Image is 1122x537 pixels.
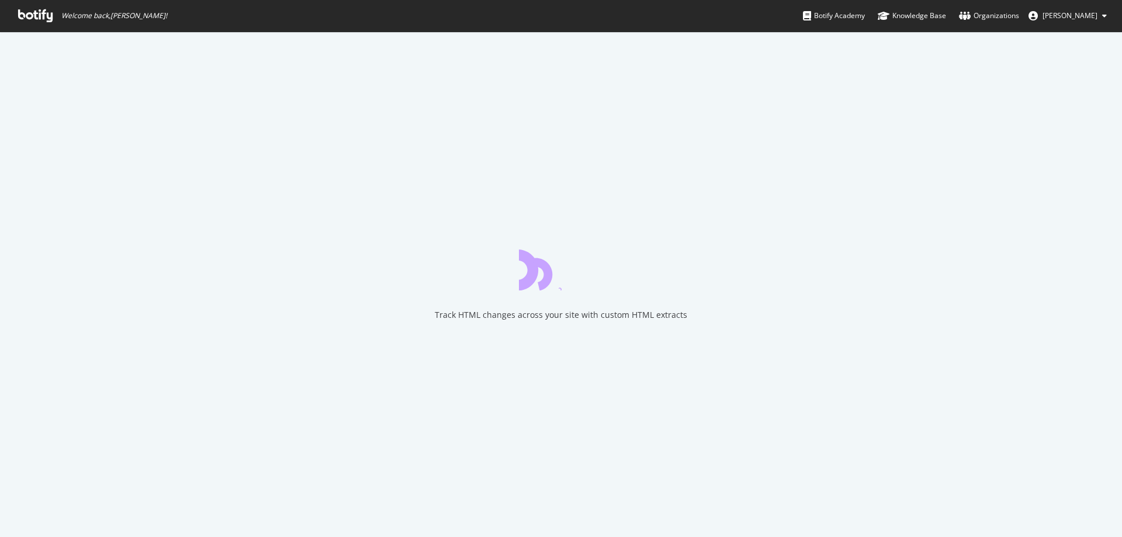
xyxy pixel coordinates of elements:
[61,11,167,20] span: Welcome back, [PERSON_NAME] !
[519,248,603,290] div: animation
[959,10,1019,22] div: Organizations
[803,10,865,22] div: Botify Academy
[435,309,687,321] div: Track HTML changes across your site with custom HTML extracts
[878,10,946,22] div: Knowledge Base
[1019,6,1116,25] button: [PERSON_NAME]
[1043,11,1097,20] span: Sharon Lee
